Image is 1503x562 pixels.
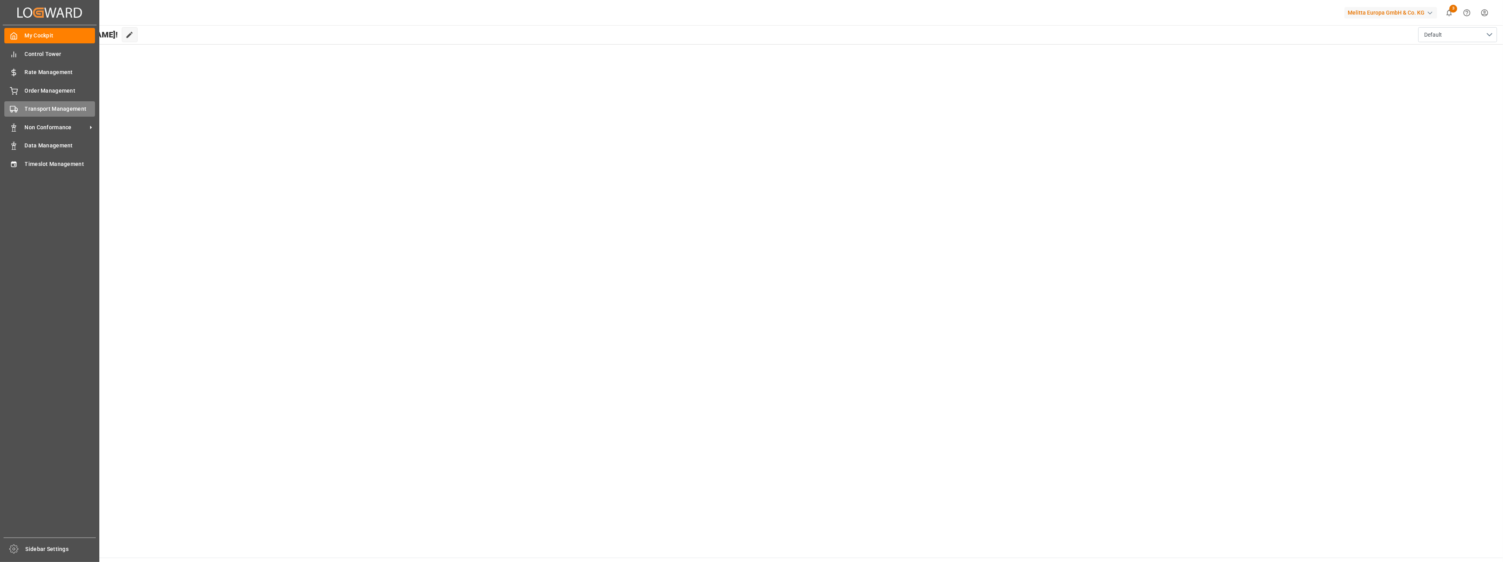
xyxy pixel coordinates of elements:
[26,545,96,553] span: Sidebar Settings
[25,160,95,168] span: Timeslot Management
[25,32,95,40] span: My Cockpit
[1458,4,1476,22] button: Help Center
[4,83,95,98] a: Order Management
[25,50,95,58] span: Control Tower
[25,87,95,95] span: Order Management
[4,101,95,117] a: Transport Management
[25,141,95,150] span: Data Management
[25,68,95,76] span: Rate Management
[4,46,95,61] a: Control Tower
[1424,31,1442,39] span: Default
[1345,7,1437,19] div: Melitta Europa GmbH & Co. KG
[25,123,87,132] span: Non Conformance
[1345,5,1440,20] button: Melitta Europa GmbH & Co. KG
[4,65,95,80] a: Rate Management
[4,138,95,153] a: Data Management
[1449,5,1457,13] span: 3
[25,105,95,113] span: Transport Management
[4,28,95,43] a: My Cockpit
[4,156,95,171] a: Timeslot Management
[1418,27,1497,42] button: open menu
[1440,4,1458,22] button: show 3 new notifications
[33,27,118,42] span: Hello [PERSON_NAME]!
